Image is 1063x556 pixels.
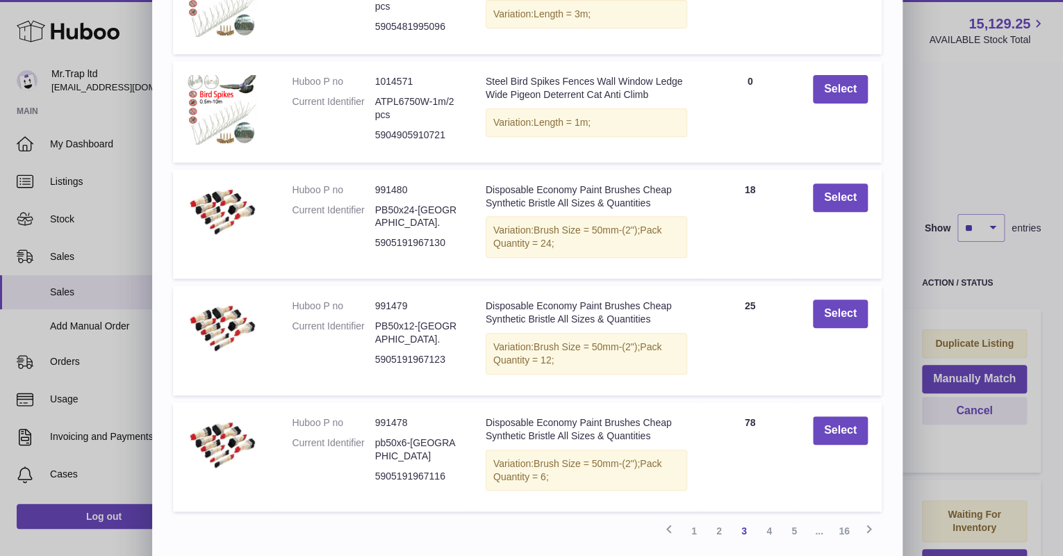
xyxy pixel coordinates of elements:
td: 25 [701,286,799,395]
td: 0 [701,61,799,163]
div: Disposable Economy Paint Brushes Cheap Synthetic Bristle All Sizes & Quantities [486,300,687,326]
span: ... [807,518,832,543]
button: Select [813,75,868,104]
img: Disposable Economy Paint Brushes Cheap Synthetic Bristle All Sizes & Quantities [187,416,256,473]
span: Pack Quantity = 12; [493,341,661,366]
a: 16 [832,518,857,543]
dd: 5905191967116 [375,470,458,483]
span: Brush Size = 50mm-(2"); [534,458,640,469]
img: Steel Bird Spikes Fences Wall Window Ledge Wide Pigeon Deterrent Cat Anti Climb [187,75,256,145]
dt: Huboo P no [292,416,374,430]
dd: 5905481995096 [375,20,458,33]
div: Variation: [486,450,687,491]
a: 2 [707,518,732,543]
dt: Current Identifier [292,95,374,122]
dd: PB50x12-[GEOGRAPHIC_DATA]. [375,320,458,346]
dd: 1014571 [375,75,458,88]
span: Length = 1m; [534,117,591,128]
a: 5 [782,518,807,543]
a: 1 [682,518,707,543]
button: Select [813,300,868,328]
dd: 991480 [375,183,458,197]
dd: pb50x6-[GEOGRAPHIC_DATA] [375,436,458,463]
dd: 991479 [375,300,458,313]
span: Pack Quantity = 6; [493,458,661,482]
dt: Huboo P no [292,183,374,197]
div: Variation: [486,333,687,375]
button: Select [813,416,868,445]
dd: ATPL6750W-1m/2pcs [375,95,458,122]
div: Steel Bird Spikes Fences Wall Window Ledge Wide Pigeon Deterrent Cat Anti Climb [486,75,687,101]
div: Disposable Economy Paint Brushes Cheap Synthetic Bristle All Sizes & Quantities [486,183,687,210]
dd: 5905191967130 [375,236,458,250]
div: Disposable Economy Paint Brushes Cheap Synthetic Bristle All Sizes & Quantities [486,416,687,443]
img: Disposable Economy Paint Brushes Cheap Synthetic Bristle All Sizes & Quantities [187,300,256,356]
div: Variation: [486,216,687,258]
span: Brush Size = 50mm-(2"); [534,224,640,236]
span: Length = 3m; [534,8,591,19]
dt: Huboo P no [292,300,374,313]
td: 78 [701,402,799,512]
dd: 5905191967123 [375,353,458,366]
dd: PB50x24-[GEOGRAPHIC_DATA]. [375,204,458,230]
dd: 5904905910721 [375,129,458,142]
a: 3 [732,518,757,543]
dt: Current Identifier [292,436,374,463]
div: Variation: [486,108,687,137]
a: 4 [757,518,782,543]
img: Disposable Economy Paint Brushes Cheap Synthetic Bristle All Sizes & Quantities [187,183,256,240]
span: Brush Size = 50mm-(2"); [534,341,640,352]
button: Select [813,183,868,212]
dt: Huboo P no [292,75,374,88]
dt: Current Identifier [292,204,374,230]
dt: Current Identifier [292,320,374,346]
dd: 991478 [375,416,458,430]
td: 18 [701,170,799,279]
